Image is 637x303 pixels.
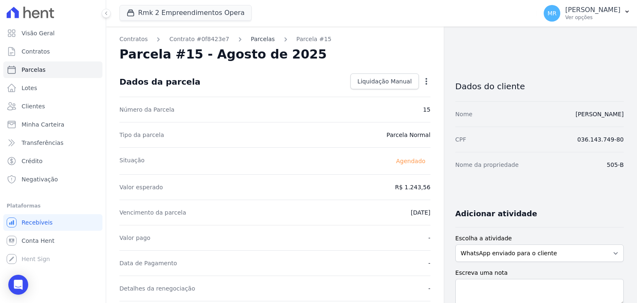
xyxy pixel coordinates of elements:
[119,35,430,44] nav: Breadcrumb
[22,102,45,110] span: Clientes
[8,275,28,295] div: Open Intercom Messenger
[607,161,624,169] dd: 505-B
[3,134,102,151] a: Transferências
[428,234,430,242] dd: -
[119,234,151,242] dt: Valor pago
[3,153,102,169] a: Crédito
[119,77,200,87] div: Dados da parcela
[3,43,102,60] a: Contratos
[455,209,537,219] h3: Adicionar atividade
[22,47,50,56] span: Contratos
[3,80,102,96] a: Lotes
[22,66,46,74] span: Parcelas
[119,208,186,217] dt: Vencimento da parcela
[119,5,252,21] button: Rmk 2 Empreendimentos Opera
[119,284,195,293] dt: Detalhes da renegociação
[455,81,624,91] h3: Dados do cliente
[297,35,332,44] a: Parcela #15
[357,77,412,86] span: Liquidação Manual
[565,6,620,14] p: [PERSON_NAME]
[22,84,37,92] span: Lotes
[22,157,43,165] span: Crédito
[577,135,624,144] dd: 036.143.749-80
[3,61,102,78] a: Parcelas
[576,111,624,117] a: [PERSON_NAME]
[119,105,175,114] dt: Número da Parcela
[22,139,63,147] span: Transferências
[22,175,58,183] span: Negativação
[455,234,624,243] label: Escolha a atividade
[411,208,430,217] dd: [DATE]
[391,156,430,166] span: Agendado
[119,259,177,267] dt: Data de Pagamento
[119,183,163,191] dt: Valor esperado
[455,269,624,277] label: Escreva uma nota
[428,284,430,293] dd: -
[3,232,102,249] a: Conta Hent
[22,237,54,245] span: Conta Hent
[3,116,102,133] a: Minha Carteira
[119,156,145,166] dt: Situação
[3,25,102,42] a: Visão Geral
[3,98,102,115] a: Clientes
[455,135,466,144] dt: CPF
[423,105,430,114] dd: 15
[537,2,637,25] button: MR [PERSON_NAME] Ver opções
[395,183,430,191] dd: R$ 1.243,56
[455,161,519,169] dt: Nome da propriedade
[251,35,275,44] a: Parcelas
[169,35,229,44] a: Contrato #0f8423e7
[455,110,472,118] dt: Nome
[428,259,430,267] dd: -
[119,35,148,44] a: Contratos
[119,47,327,62] h2: Parcela #15 - Agosto de 2025
[350,73,419,89] a: Liquidação Manual
[3,171,102,188] a: Negativação
[22,120,64,129] span: Minha Carteira
[547,10,557,16] span: MR
[3,214,102,231] a: Recebíveis
[7,201,99,211] div: Plataformas
[119,131,164,139] dt: Tipo da parcela
[22,29,55,37] span: Visão Geral
[565,14,620,21] p: Ver opções
[22,218,53,227] span: Recebíveis
[387,131,430,139] dd: Parcela Normal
